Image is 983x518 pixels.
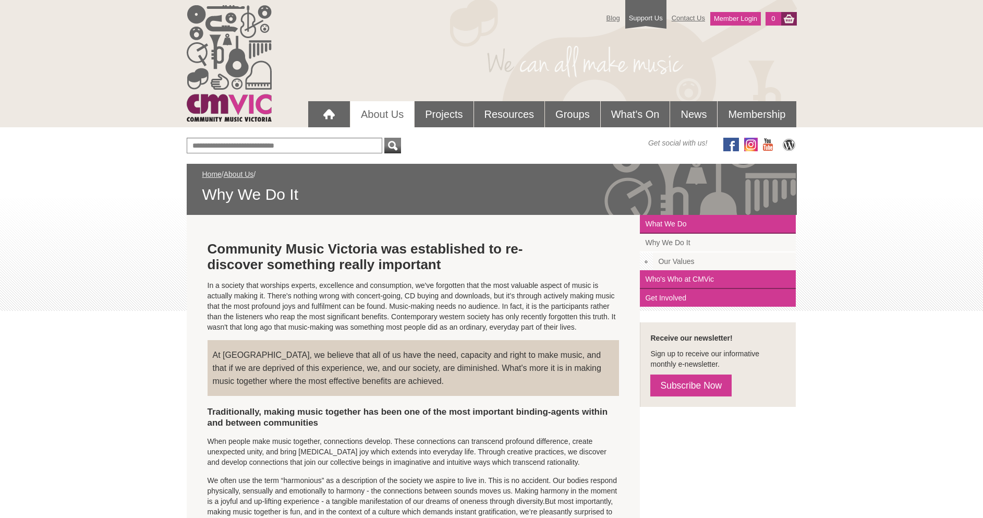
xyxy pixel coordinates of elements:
[670,101,717,127] a: News
[666,9,710,27] a: Contact Us
[415,101,473,127] a: Projects
[650,348,785,369] p: Sign up to receive our informative monthly e-newsletter.
[208,241,523,272] strong: Community Music Victoria was established to re-discover something really important
[601,101,670,127] a: What's On
[744,138,758,151] img: icon-instagram.png
[640,289,796,307] a: Get Involved
[601,9,625,27] a: Blog
[648,138,708,148] span: Get social with us!
[474,101,545,127] a: Resources
[710,12,761,26] a: Member Login
[208,280,620,332] p: In a society that worships experts, excellence and consumption, we've forgotten that the most val...
[545,101,600,127] a: Groups
[350,101,414,127] a: About Us
[718,101,796,127] a: Membership
[202,170,222,178] a: Home
[208,436,620,467] p: When people make music together, connections develop. These connections can transcend profound di...
[224,170,254,178] a: About Us
[781,138,797,151] img: CMVic Blog
[766,12,781,26] a: 0
[202,185,781,204] span: Why We Do It
[213,348,614,388] p: At [GEOGRAPHIC_DATA], we believe that all of us have the need, capacity and right to make music, ...
[640,270,796,289] a: Who's Who at CMVic
[650,375,732,396] a: Subscribe Now
[650,334,732,342] strong: Receive our newsletter!
[640,215,796,234] a: What We Do
[187,5,272,122] img: cmvic_logo.png
[202,169,781,204] div: / /
[208,406,620,428] h4: Traditionally, making music together has been one of the most important binding-agents within and...
[640,234,796,252] a: Why We Do It
[653,252,796,270] a: Our Values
